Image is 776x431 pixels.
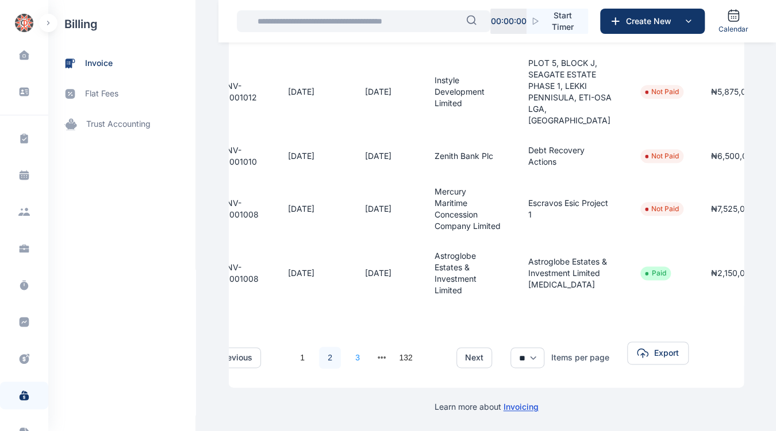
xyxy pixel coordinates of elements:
li: 1 [291,346,314,369]
button: previous [210,347,261,368]
td: PLOT 5, BLOCK J, SEAGATE ESTATE PHASE 1, LEKKI PENNISULA, ETI-OSA LGA, [GEOGRAPHIC_DATA] [514,48,627,135]
button: next [456,347,492,368]
td: [DATE] [274,48,351,135]
td: [DATE] [274,135,351,177]
a: invoice [48,48,195,79]
a: INV-0001012 [224,81,257,102]
p: 00 : 00 : 00 [490,15,526,27]
td: [DATE] [351,177,421,241]
td: [DATE] [351,135,421,177]
a: flat fees [48,79,195,109]
a: 132 [395,347,417,368]
span: invoice [85,57,113,69]
a: Invoicing [504,402,539,411]
span: Start Timer [547,10,579,33]
td: Mercury Maritime Concession Company Limited [421,177,514,241]
a: INV-0001010 [224,145,257,166]
li: Not Paid [645,204,679,213]
span: ₦7,525,000.00 [711,204,768,213]
li: Not Paid [645,87,679,96]
td: Zenith Bank Plc [421,135,514,177]
td: [DATE] [274,241,351,305]
a: 1 [291,347,313,368]
li: Not Paid [645,152,679,161]
li: 2 [318,346,341,369]
a: 3 [347,347,368,368]
td: [DATE] [274,177,351,241]
span: flat fees [85,88,118,100]
span: Create New [621,15,681,27]
td: Astroglobe Estates & Investment Limited [421,241,514,305]
button: Create New [600,9,705,34]
td: Escravos Esic Project 1 [514,177,627,241]
span: ₦5,875,000.00 [711,87,769,96]
td: [DATE] [351,48,421,135]
a: Calendar [714,4,753,38]
a: trust accounting [48,109,195,139]
button: Export [627,341,689,364]
div: Items per page [551,352,609,363]
span: ₦2,150,000.00 [711,268,768,278]
td: Instyle Development Limited [421,48,514,135]
td: Debt Recovery Actions [514,135,627,177]
span: Calendar [719,25,748,34]
span: trust accounting [86,118,151,130]
button: next page [378,350,386,366]
li: 向后 3 页 [374,350,390,366]
span: ₦6,500,000.00 [711,151,770,161]
li: 132 [394,346,417,369]
td: [DATE] [351,241,421,305]
li: Paid [645,269,666,278]
li: 上一页 [270,350,286,366]
td: Astroglobe Estates & Investment Limited [MEDICAL_DATA] [514,241,627,305]
p: Learn more about [435,401,539,413]
li: 3 [346,346,369,369]
li: 下一页 [422,350,438,366]
a: 2 [319,347,341,368]
span: Export [654,347,679,359]
button: Start Timer [527,9,588,34]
